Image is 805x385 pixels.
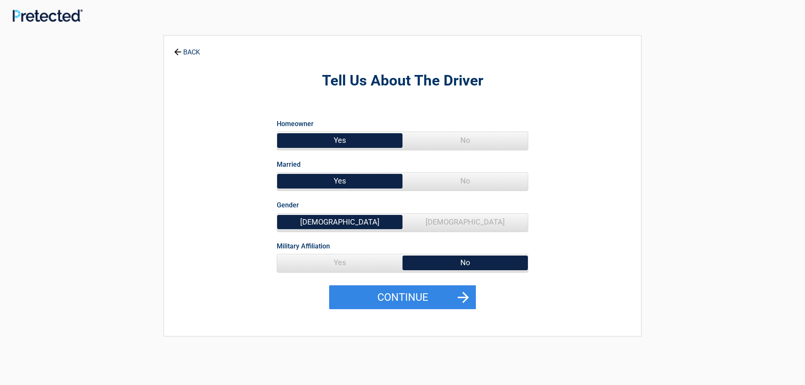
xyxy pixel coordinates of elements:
h2: Tell Us About The Driver [210,71,595,91]
a: BACK [172,41,202,56]
span: No [402,254,528,271]
label: Married [277,159,301,170]
label: Military Affiliation [277,240,330,252]
label: Homeowner [277,118,314,129]
label: Gender [277,199,299,211]
button: Continue [329,285,476,310]
span: [DEMOGRAPHIC_DATA] [402,214,528,230]
span: Yes [277,173,402,189]
span: Yes [277,254,402,271]
img: Main Logo [13,9,83,22]
span: Yes [277,132,402,149]
span: No [402,173,528,189]
span: No [402,132,528,149]
span: [DEMOGRAPHIC_DATA] [277,214,402,230]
